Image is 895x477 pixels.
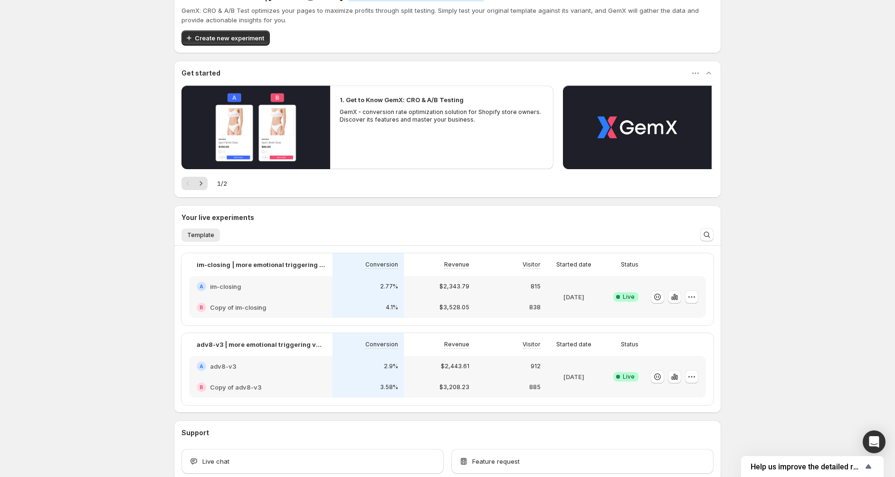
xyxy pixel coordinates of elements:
nav: Pagination [181,177,208,190]
h2: 1. Get to Know GemX: CRO & A/B Testing [340,95,464,105]
button: Show survey - Help us improve the detailed report for A/B campaigns [751,461,874,472]
p: im-closing | more emotional triggering variant [197,260,325,269]
span: Create new experiment [195,33,264,43]
p: 2.9% [384,363,398,370]
p: adv8-v3 | more emotional triggering variant [197,340,325,349]
h2: Copy of im-closing [210,303,266,312]
h2: A [200,363,203,369]
p: Revenue [444,341,469,348]
p: 815 [531,283,541,290]
h2: im-closing [210,282,241,291]
h3: Get started [181,68,220,78]
p: $3,208.23 [439,383,469,391]
p: Started date [556,261,591,268]
h2: A [200,284,203,289]
p: Visitor [523,261,541,268]
span: Help us improve the detailed report for A/B campaigns [751,462,863,471]
button: Search and filter results [700,228,714,241]
span: Live [623,293,635,301]
p: 838 [529,304,541,311]
p: GemX - conversion rate optimization solution for Shopify store owners. Discover its features and ... [340,108,544,124]
button: Play video [563,86,712,169]
p: [DATE] [563,372,584,382]
h3: Support [181,428,209,438]
button: Play video [181,86,330,169]
p: Status [621,341,638,348]
p: 2.77% [380,283,398,290]
p: $2,343.79 [439,283,469,290]
p: Revenue [444,261,469,268]
h3: Your live experiments [181,213,254,222]
p: Visitor [523,341,541,348]
span: Live chat [202,457,229,466]
p: Conversion [365,341,398,348]
p: $3,528.05 [439,304,469,311]
h2: adv8-v3 [210,362,237,371]
p: $2,443.61 [441,363,469,370]
p: Status [621,261,638,268]
p: [DATE] [563,292,584,302]
span: Template [187,231,214,239]
p: 4.1% [386,304,398,311]
span: 1 / 2 [217,179,227,188]
p: Conversion [365,261,398,268]
p: 912 [531,363,541,370]
h2: B [200,305,203,310]
div: Open Intercom Messenger [863,430,885,453]
button: Create new experiment [181,30,270,46]
p: Started date [556,341,591,348]
p: 3.58% [380,383,398,391]
button: Next [194,177,208,190]
span: Feature request [472,457,520,466]
p: GemX: CRO & A/B Test optimizes your pages to maximize profits through split testing. Simply test ... [181,6,714,25]
h2: B [200,384,203,390]
span: Live [623,373,635,381]
p: 885 [529,383,541,391]
h2: Copy of adv8-v3 [210,382,262,392]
